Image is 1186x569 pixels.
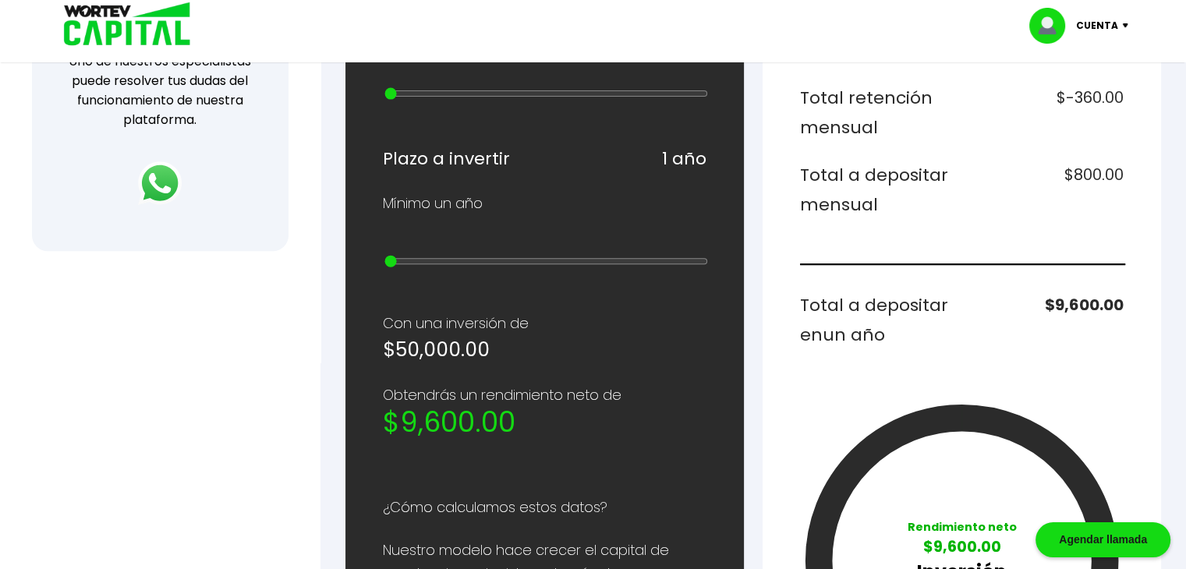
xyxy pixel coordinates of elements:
p: Con una inversión de [383,312,706,335]
h6: Plazo a invertir [383,144,510,174]
h6: Total a depositar mensual [800,161,956,219]
h5: $50,000.00 [383,335,706,365]
div: Agendar llamada [1036,522,1170,557]
h6: Total a depositar en un año [800,291,956,349]
h6: $800.00 [968,161,1124,219]
img: icon-down [1118,23,1139,28]
p: Cuenta [1076,14,1118,37]
h6: Total retención mensual [800,83,956,142]
img: logos_whatsapp-icon.242b2217.svg [138,161,182,205]
h6: 1 año [662,144,706,174]
p: Rendimiento neto [907,519,1016,535]
p: Mínimo un año [383,192,483,215]
h6: $9,600.00 [968,291,1124,349]
p: Obtendrás un rendimiento neto de [383,383,706,407]
h6: $-360.00 [968,83,1124,142]
p: ¿Cómo calculamos estos datos? [383,496,706,519]
h2: $9,600.00 [383,407,706,438]
p: $9,600.00 [907,535,1016,558]
img: profile-image [1029,8,1076,44]
p: Uno de nuestros especialistas puede resolver tus dudas del funcionamiento de nuestra plataforma. [52,51,268,129]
